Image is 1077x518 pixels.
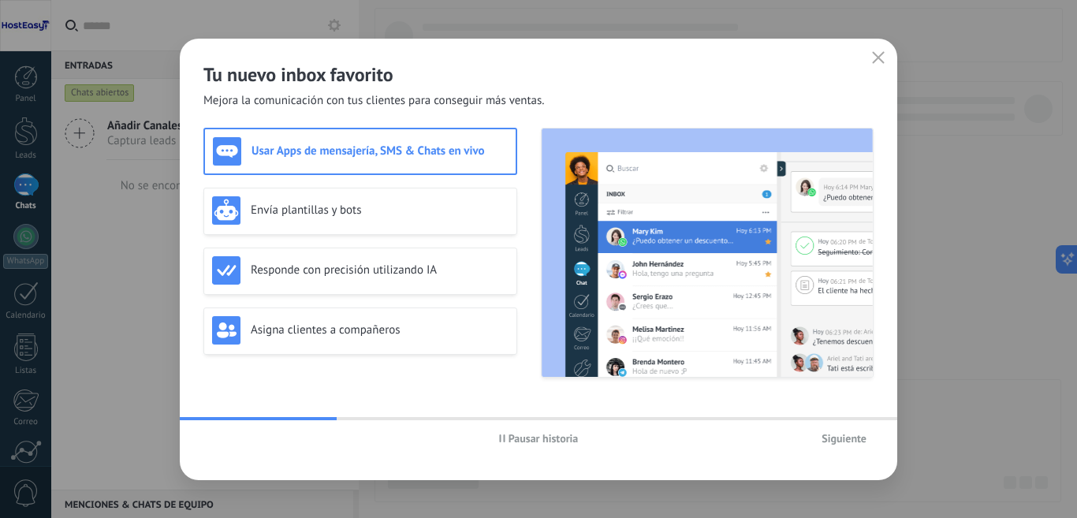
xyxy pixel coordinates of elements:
button: Siguiente [814,427,874,450]
button: Pausar historia [492,427,586,450]
span: Siguiente [822,433,866,444]
h3: Asigna clientes a compañeros [251,322,509,337]
span: Mejora la comunicación con tus clientes para conseguir más ventas. [203,93,545,109]
h2: Tu nuevo inbox favorito [203,62,874,87]
span: Pausar historia [509,433,579,444]
h3: Envía plantillas y bots [251,203,509,218]
h3: Usar Apps de mensajería, SMS & Chats en vivo [252,143,508,158]
h3: Responde con precisión utilizando IA [251,263,509,278]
